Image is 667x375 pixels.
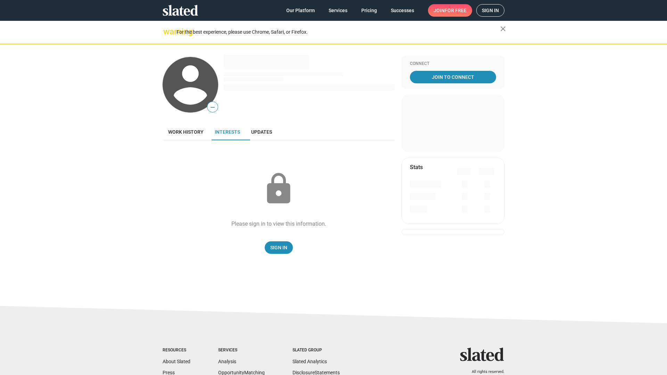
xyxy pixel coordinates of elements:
[207,103,218,112] span: —
[410,71,496,83] a: Join To Connect
[163,124,209,140] a: Work history
[265,241,293,254] a: Sign In
[410,164,423,171] mat-card-title: Stats
[163,27,172,36] mat-icon: warning
[163,359,190,364] a: About Slated
[499,25,507,33] mat-icon: close
[293,348,340,353] div: Slated Group
[411,71,495,83] span: Join To Connect
[218,359,236,364] a: Analysis
[231,220,326,227] div: Please sign in to view this information.
[410,61,496,67] div: Connect
[176,27,500,37] div: For the best experience, please use Chrome, Safari, or Firefox.
[434,4,467,17] span: Join
[361,4,377,17] span: Pricing
[281,4,320,17] a: Our Platform
[323,4,353,17] a: Services
[356,4,382,17] a: Pricing
[428,4,472,17] a: Joinfor free
[209,124,246,140] a: Interests
[482,5,499,16] span: Sign in
[215,129,240,135] span: Interests
[385,4,420,17] a: Successes
[270,241,287,254] span: Sign In
[293,359,327,364] a: Slated Analytics
[168,129,204,135] span: Work history
[218,348,265,353] div: Services
[163,348,190,353] div: Resources
[261,172,296,206] mat-icon: lock
[391,4,414,17] span: Successes
[246,124,278,140] a: Updates
[445,4,467,17] span: for free
[251,129,272,135] span: Updates
[476,4,504,17] a: Sign in
[329,4,347,17] span: Services
[286,4,315,17] span: Our Platform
